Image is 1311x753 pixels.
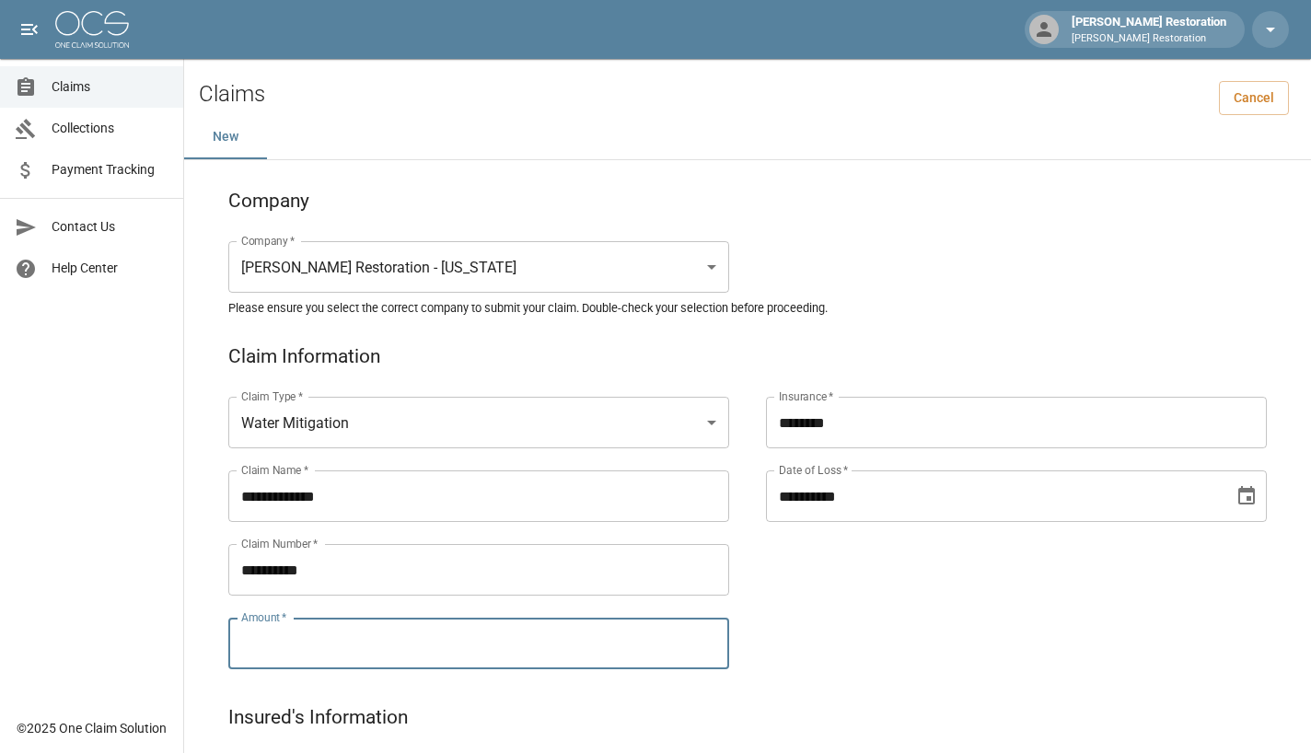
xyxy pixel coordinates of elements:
[241,388,303,404] label: Claim Type
[55,11,129,48] img: ocs-logo-white-transparent.png
[11,11,48,48] button: open drawer
[228,241,729,293] div: [PERSON_NAME] Restoration - [US_STATE]
[52,77,168,97] span: Claims
[779,388,833,404] label: Insurance
[228,300,1267,316] h5: Please ensure you select the correct company to submit your claim. Double-check your selection be...
[241,462,308,478] label: Claim Name
[1072,31,1226,47] p: [PERSON_NAME] Restoration
[1064,13,1234,46] div: [PERSON_NAME] Restoration
[52,119,168,138] span: Collections
[1219,81,1289,115] a: Cancel
[241,609,287,625] label: Amount
[241,536,318,551] label: Claim Number
[52,160,168,180] span: Payment Tracking
[779,462,848,478] label: Date of Loss
[228,397,729,448] div: Water Mitigation
[184,115,1311,159] div: dynamic tabs
[17,719,167,737] div: © 2025 One Claim Solution
[184,115,267,159] button: New
[241,233,296,249] label: Company
[52,259,168,278] span: Help Center
[52,217,168,237] span: Contact Us
[1228,478,1265,515] button: Choose date, selected date is Aug 27, 2025
[199,81,265,108] h2: Claims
